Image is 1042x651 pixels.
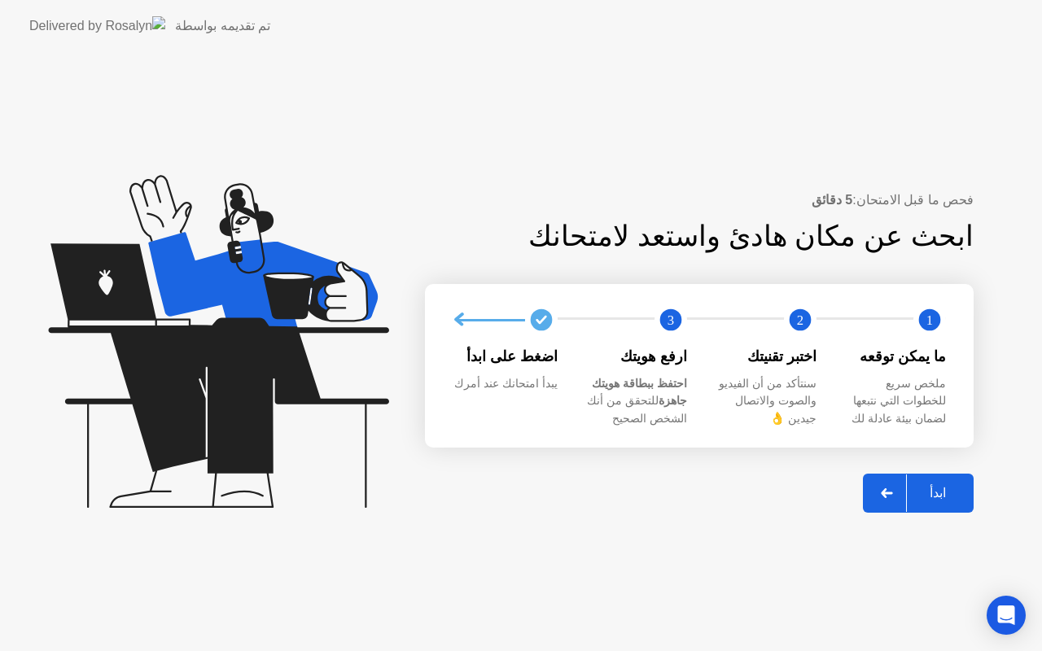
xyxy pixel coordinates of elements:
[713,346,817,367] div: اختبر تقنيتك
[863,474,974,513] button: ابدأ
[987,596,1026,635] div: Open Intercom Messenger
[592,377,687,408] b: احتفظ ببطاقة هويتك جاهزة
[907,485,969,500] div: ابدأ
[454,375,558,393] div: يبدأ امتحانك عند أمرك
[843,346,946,367] div: ما يمكن توقعه
[812,193,852,207] b: 5 دقائق
[454,346,558,367] div: اضغط على ابدأ
[175,16,270,36] div: تم تقديمه بواسطة
[926,312,933,328] text: 1
[425,190,974,210] div: فحص ما قبل الامتحان:
[797,312,803,328] text: 2
[843,375,946,428] div: ملخص سريع للخطوات التي نتبعها لضمان بيئة عادلة لك
[713,375,817,428] div: سنتأكد من أن الفيديو والصوت والاتصال جيدين 👌
[584,346,687,367] div: ارفع هويتك
[584,375,687,428] div: للتحقق من أنك الشخص الصحيح
[425,215,974,258] div: ابحث عن مكان هادئ واستعد لامتحانك
[29,16,165,35] img: Delivered by Rosalyn
[668,312,674,328] text: 3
